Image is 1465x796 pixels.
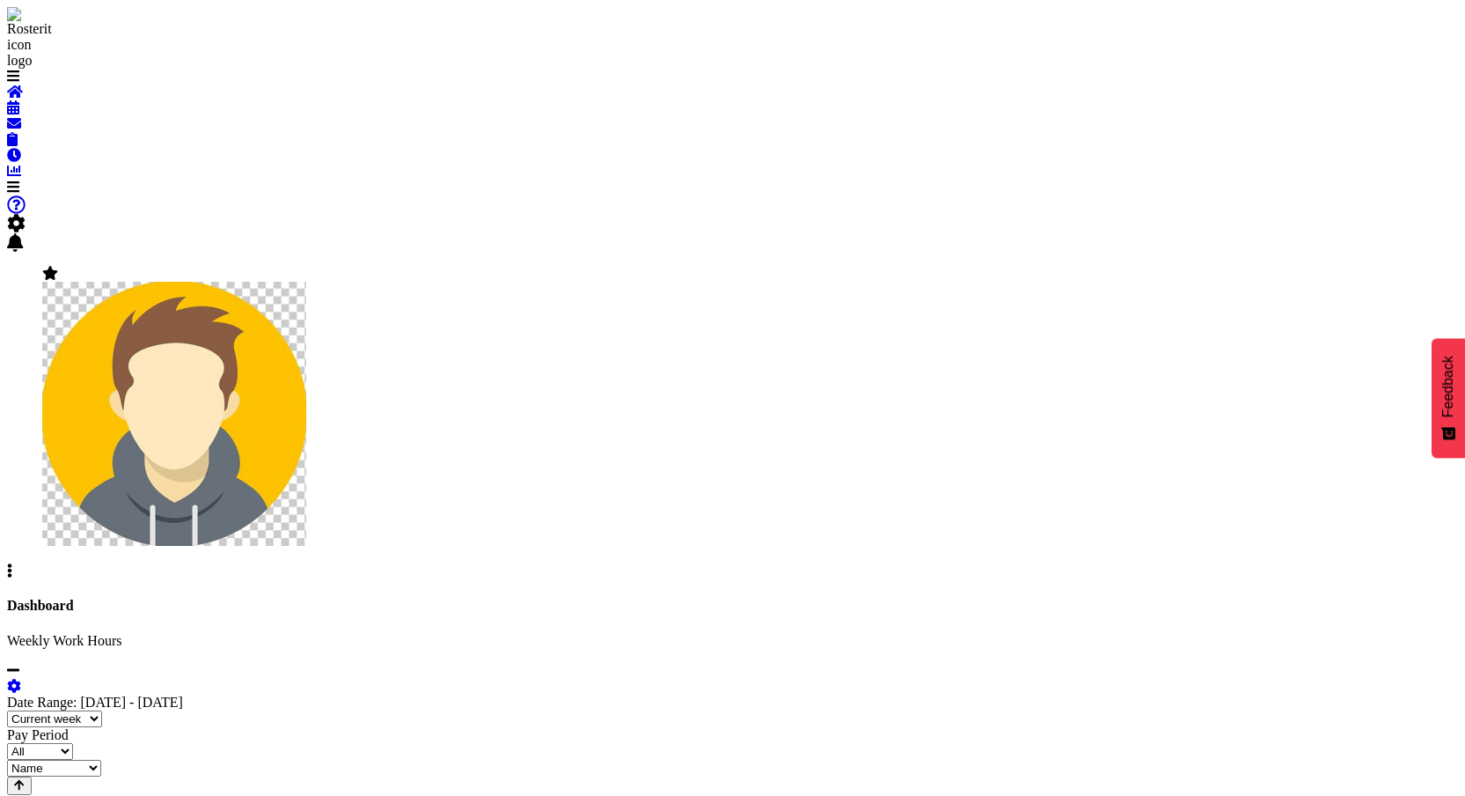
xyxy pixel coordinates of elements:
a: settings [7,679,21,694]
label: Pay Period [7,727,69,742]
label: Date Range: [DATE] - [DATE] [7,695,183,710]
img: admin-rosteritf9cbda91fdf824d97c9d6345b1f660ea.png [42,282,306,546]
img: Rosterit icon logo [7,7,52,69]
a: minimize [7,663,19,678]
button: Feedback - Show survey [1432,338,1465,458]
h4: Dashboard [7,598,1458,614]
span: Feedback [1440,356,1456,417]
p: Weekly Work Hours [7,633,1458,649]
